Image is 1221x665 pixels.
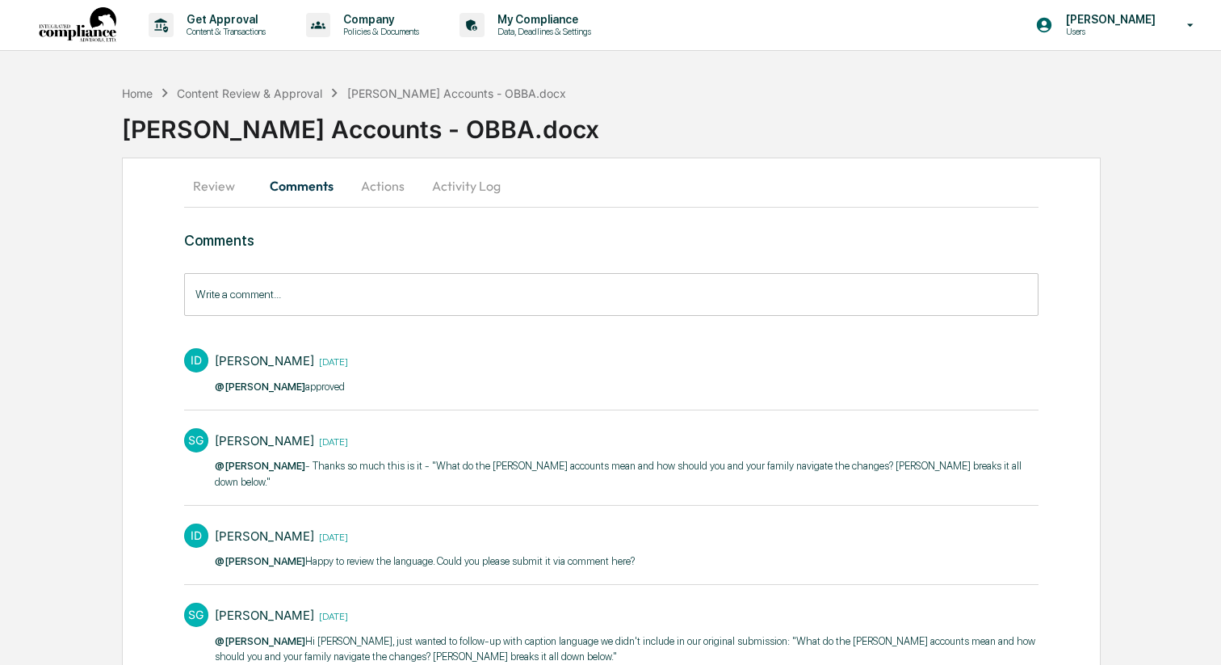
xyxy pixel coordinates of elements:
[314,608,348,622] time: Tuesday, August 5, 2025 at 1:27:22 PM
[257,166,346,205] button: Comments
[215,633,1038,665] p: Hi [PERSON_NAME], just wanted to follow-up with caption language we didn't include in our origina...
[314,354,348,368] time: Tuesday, August 5, 2025 at 2:22:21 PM
[215,553,635,570] p: Happy to review the language. Could you please submit it via comment here?​
[215,381,305,393] span: @[PERSON_NAME]
[215,379,348,395] p: approved​
[215,460,305,472] span: @[PERSON_NAME]
[419,166,514,205] button: Activity Log
[122,86,153,100] div: Home
[174,13,274,26] p: Get Approval
[184,348,208,372] div: ID
[215,608,314,623] div: [PERSON_NAME]
[314,529,348,543] time: Tuesday, August 5, 2025 at 2:08:17 PM
[122,102,1221,144] div: [PERSON_NAME] Accounts - OBBA.docx
[1169,612,1213,655] iframe: Open customer support
[1053,26,1164,37] p: Users
[215,458,1038,490] p: - Thanks so much this is it - "What do the [PERSON_NAME] accounts mean and how should you and you...
[215,433,314,448] div: [PERSON_NAME]
[485,26,599,37] p: Data, Deadlines & Settings
[39,7,116,44] img: logo
[184,603,208,627] div: SG
[314,434,348,448] time: Tuesday, August 5, 2025 at 2:14:39 PM
[215,353,314,368] div: [PERSON_NAME]
[184,428,208,452] div: SG
[184,524,208,548] div: ID
[184,166,1038,205] div: secondary tabs example
[215,528,314,544] div: [PERSON_NAME]
[215,635,305,647] span: @[PERSON_NAME]
[330,13,427,26] p: Company
[346,166,419,205] button: Actions
[347,86,566,100] div: [PERSON_NAME] Accounts - OBBA.docx
[177,86,322,100] div: Content Review & Approval
[330,26,427,37] p: Policies & Documents
[485,13,599,26] p: My Compliance
[215,555,305,567] span: @[PERSON_NAME]
[184,232,1038,249] h3: Comments
[1053,13,1164,26] p: [PERSON_NAME]
[184,166,257,205] button: Review
[174,26,274,37] p: Content & Transactions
